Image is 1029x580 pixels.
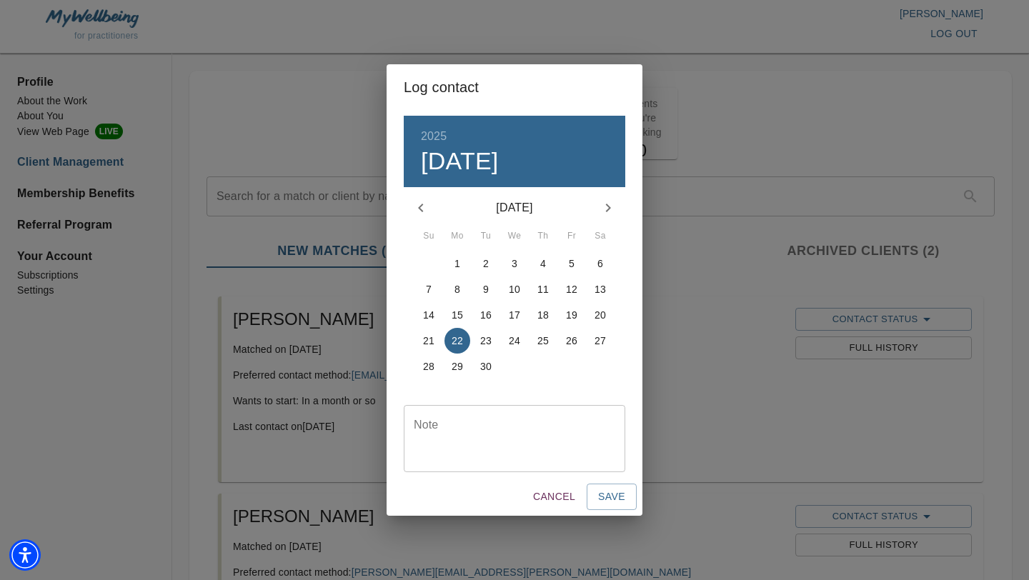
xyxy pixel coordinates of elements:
button: 18 [530,302,556,328]
button: 27 [587,328,613,354]
p: 16 [480,308,492,322]
button: 24 [502,328,527,354]
button: 29 [444,354,470,379]
button: 11 [530,276,556,302]
button: 14 [416,302,442,328]
button: 15 [444,302,470,328]
p: 1 [454,256,460,271]
button: 25 [530,328,556,354]
button: 1 [444,251,470,276]
p: 7 [426,282,432,296]
p: 15 [452,308,463,322]
p: 3 [512,256,517,271]
button: 30 [473,354,499,379]
p: 10 [509,282,520,296]
p: 18 [537,308,549,322]
button: 8 [444,276,470,302]
button: 20 [587,302,613,328]
button: 10 [502,276,527,302]
span: Save [598,488,625,506]
button: 9 [473,276,499,302]
p: 5 [569,256,575,271]
p: 20 [595,308,606,322]
p: 29 [452,359,463,374]
h2: Log contact [404,76,625,99]
button: 7 [416,276,442,302]
p: 14 [423,308,434,322]
p: 6 [597,256,603,271]
button: 28 [416,354,442,379]
span: Fr [559,229,585,244]
button: 2 [473,251,499,276]
button: [DATE] [421,146,499,176]
button: Save [587,484,637,510]
button: 4 [530,251,556,276]
button: Cancel [527,484,581,510]
p: 25 [537,334,549,348]
button: 26 [559,328,585,354]
span: Su [416,229,442,244]
button: 17 [502,302,527,328]
p: 13 [595,282,606,296]
p: 22 [452,334,463,348]
span: We [502,229,527,244]
p: 2 [483,256,489,271]
div: Accessibility Menu [9,539,41,571]
p: 30 [480,359,492,374]
span: Tu [473,229,499,244]
button: 5 [559,251,585,276]
p: 28 [423,359,434,374]
button: 3 [502,251,527,276]
span: Th [530,229,556,244]
button: 16 [473,302,499,328]
button: 13 [587,276,613,302]
button: 2025 [421,126,447,146]
p: 21 [423,334,434,348]
p: 26 [566,334,577,348]
p: 4 [540,256,546,271]
span: Cancel [533,488,575,506]
p: 17 [509,308,520,322]
p: 11 [537,282,549,296]
button: 12 [559,276,585,302]
button: 21 [416,328,442,354]
button: 19 [559,302,585,328]
p: 9 [483,282,489,296]
span: Mo [444,229,470,244]
p: 23 [480,334,492,348]
span: Sa [587,229,613,244]
p: 27 [595,334,606,348]
p: 12 [566,282,577,296]
p: [DATE] [438,199,591,216]
p: 8 [454,282,460,296]
button: 22 [444,328,470,354]
button: 23 [473,328,499,354]
p: 24 [509,334,520,348]
button: 6 [587,251,613,276]
p: 19 [566,308,577,322]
